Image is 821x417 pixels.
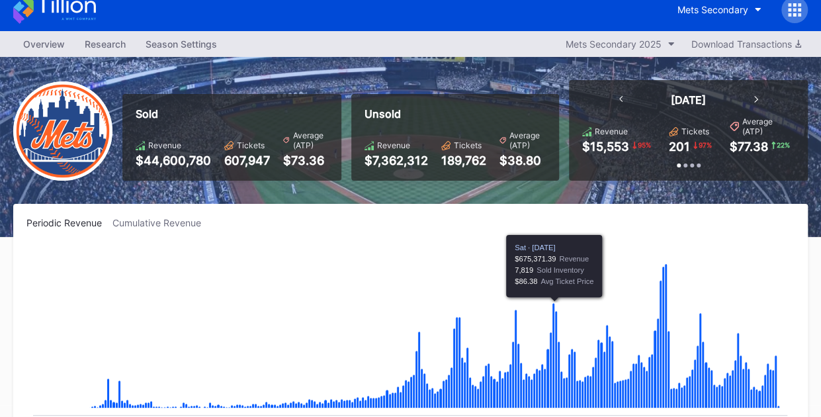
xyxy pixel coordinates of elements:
a: Overview [13,34,75,54]
div: 189,762 [441,154,486,167]
div: Periodic Revenue [26,217,112,228]
div: Revenue [595,126,628,136]
div: $73.36 [283,154,328,167]
div: Revenue [377,140,410,150]
div: Tickets [454,140,482,150]
div: [DATE] [671,93,706,107]
div: Sold [136,107,328,120]
div: $38.80 [499,154,546,167]
div: Download Transactions [691,38,801,50]
div: $77.38 [730,140,768,154]
div: $7,362,312 [365,154,428,167]
div: Unsold [365,107,546,120]
a: Season Settings [136,34,227,54]
img: New-York-Mets-Transparent.png [13,81,112,181]
div: Mets Secondary [677,4,748,15]
div: Mets Secondary 2025 [566,38,662,50]
button: Mets Secondary 2025 [559,35,681,53]
div: 95 % [636,140,652,150]
div: $44,600,780 [136,154,211,167]
div: 22 % [775,140,791,150]
div: 607,947 [224,154,270,167]
a: Research [75,34,136,54]
div: 201 [669,140,690,154]
div: Tickets [237,140,265,150]
div: Cumulative Revenue [112,217,212,228]
div: Revenue [148,140,181,150]
div: Average (ATP) [742,116,795,136]
div: Average (ATP) [509,130,546,150]
div: 97 % [697,140,713,150]
button: Download Transactions [685,35,808,53]
div: Tickets [681,126,709,136]
div: Average (ATP) [292,130,328,150]
div: $15,553 [582,140,629,154]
